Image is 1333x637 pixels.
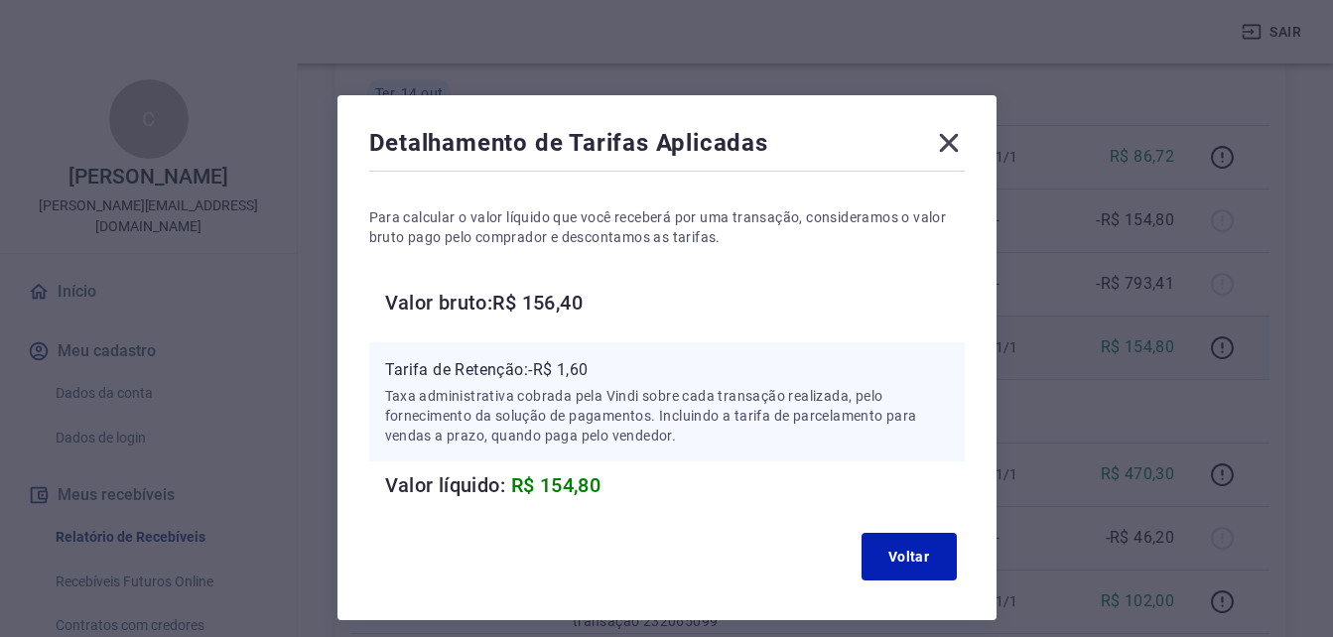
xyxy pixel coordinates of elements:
[369,127,965,167] div: Detalhamento de Tarifas Aplicadas
[385,386,949,446] p: Taxa administrativa cobrada pela Vindi sobre cada transação realizada, pelo fornecimento da soluç...
[385,287,965,318] h6: Valor bruto: R$ 156,40
[369,207,965,247] p: Para calcular o valor líquido que você receberá por uma transação, consideramos o valor bruto pag...
[385,469,965,501] h6: Valor líquido:
[511,473,601,497] span: R$ 154,80
[385,358,949,382] p: Tarifa de Retenção: -R$ 1,60
[862,533,957,580] button: Voltar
